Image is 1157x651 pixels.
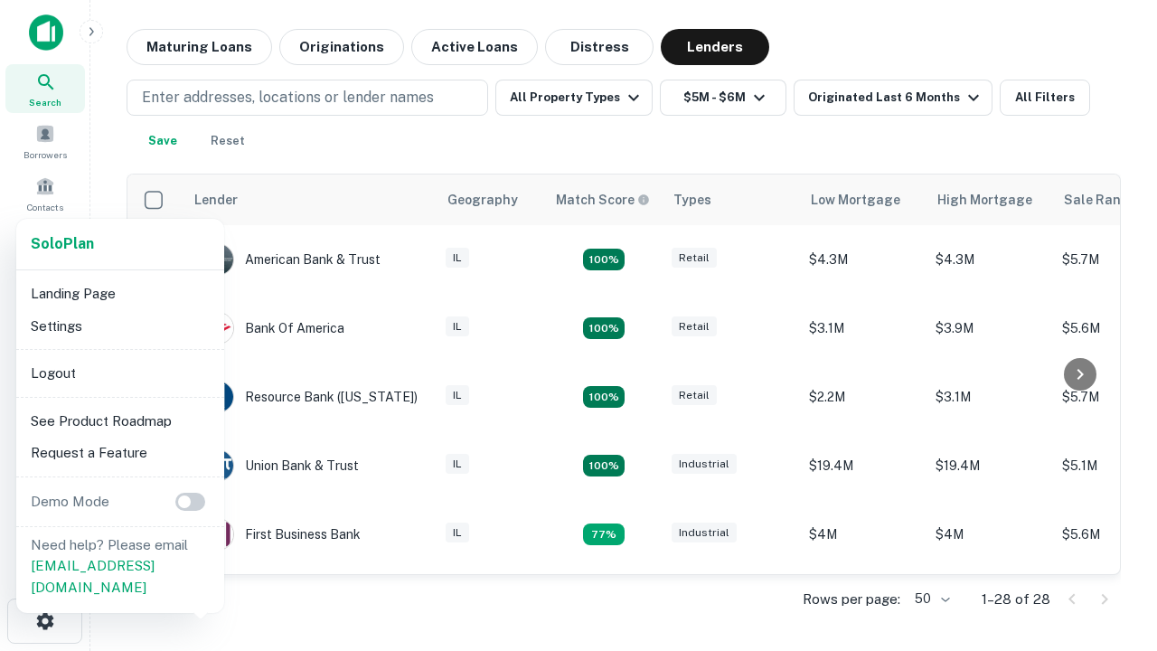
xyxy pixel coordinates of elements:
a: [EMAIL_ADDRESS][DOMAIN_NAME] [31,558,155,595]
li: Logout [24,357,217,390]
li: Landing Page [24,278,217,310]
li: Request a Feature [24,437,217,469]
li: See Product Roadmap [24,405,217,438]
a: SoloPlan [31,233,94,255]
iframe: Chat Widget [1067,448,1157,535]
li: Settings [24,310,217,343]
p: Demo Mode [24,491,117,513]
p: Need help? Please email [31,534,210,599]
strong: Solo Plan [31,235,94,252]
